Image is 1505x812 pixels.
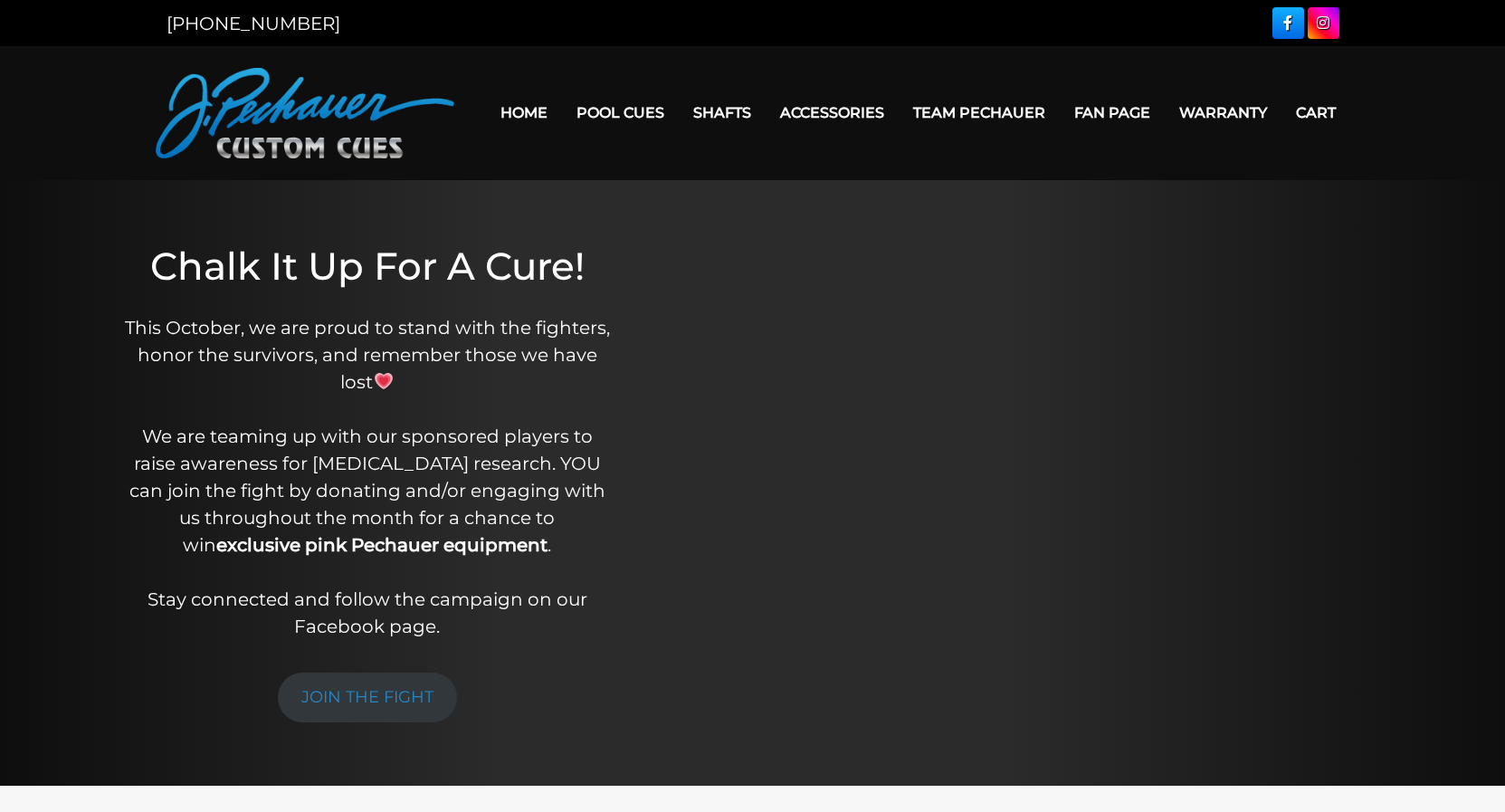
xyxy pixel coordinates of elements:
img: 💗 [375,372,393,390]
a: Warranty [1165,90,1281,136]
a: [PHONE_NUMBER] [167,13,340,34]
strong: exclusive pink Pechauer equipment [216,534,548,556]
a: Team Pechauer [899,90,1060,136]
a: Home [486,90,562,136]
a: Shafts [679,90,766,136]
a: JOIN THE FIGHT [278,673,457,722]
p: This October, we are proud to stand with the fighters, honor the survivors, and remember those we... [122,314,613,640]
a: Cart [1281,90,1350,136]
h1: Chalk It Up For A Cure! [122,244,613,289]
a: Fan Page [1060,90,1165,136]
a: Pool Cues [562,90,679,136]
img: Pechauer Custom Cues [156,68,454,158]
a: Accessories [766,90,899,136]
